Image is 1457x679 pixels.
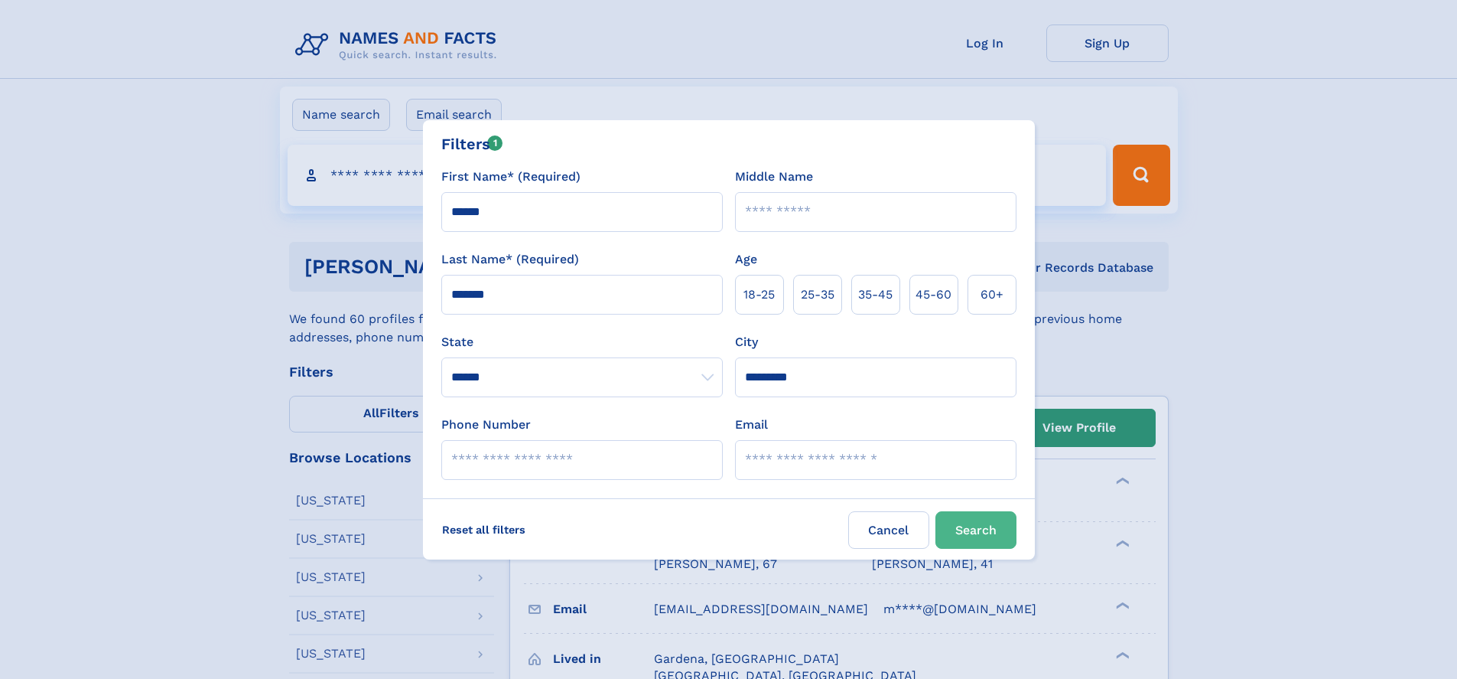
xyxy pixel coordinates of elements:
[735,416,768,434] label: Email
[735,333,758,351] label: City
[432,511,535,548] label: Reset all filters
[441,250,579,269] label: Last Name* (Required)
[935,511,1016,549] button: Search
[441,333,723,351] label: State
[916,286,951,304] span: 45‑60
[441,132,503,155] div: Filters
[743,286,775,304] span: 18‑25
[441,168,581,186] label: First Name* (Required)
[735,168,813,186] label: Middle Name
[858,286,893,304] span: 35‑45
[441,416,531,434] label: Phone Number
[981,286,1003,304] span: 60+
[801,286,834,304] span: 25‑35
[848,511,929,549] label: Cancel
[735,250,757,269] label: Age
